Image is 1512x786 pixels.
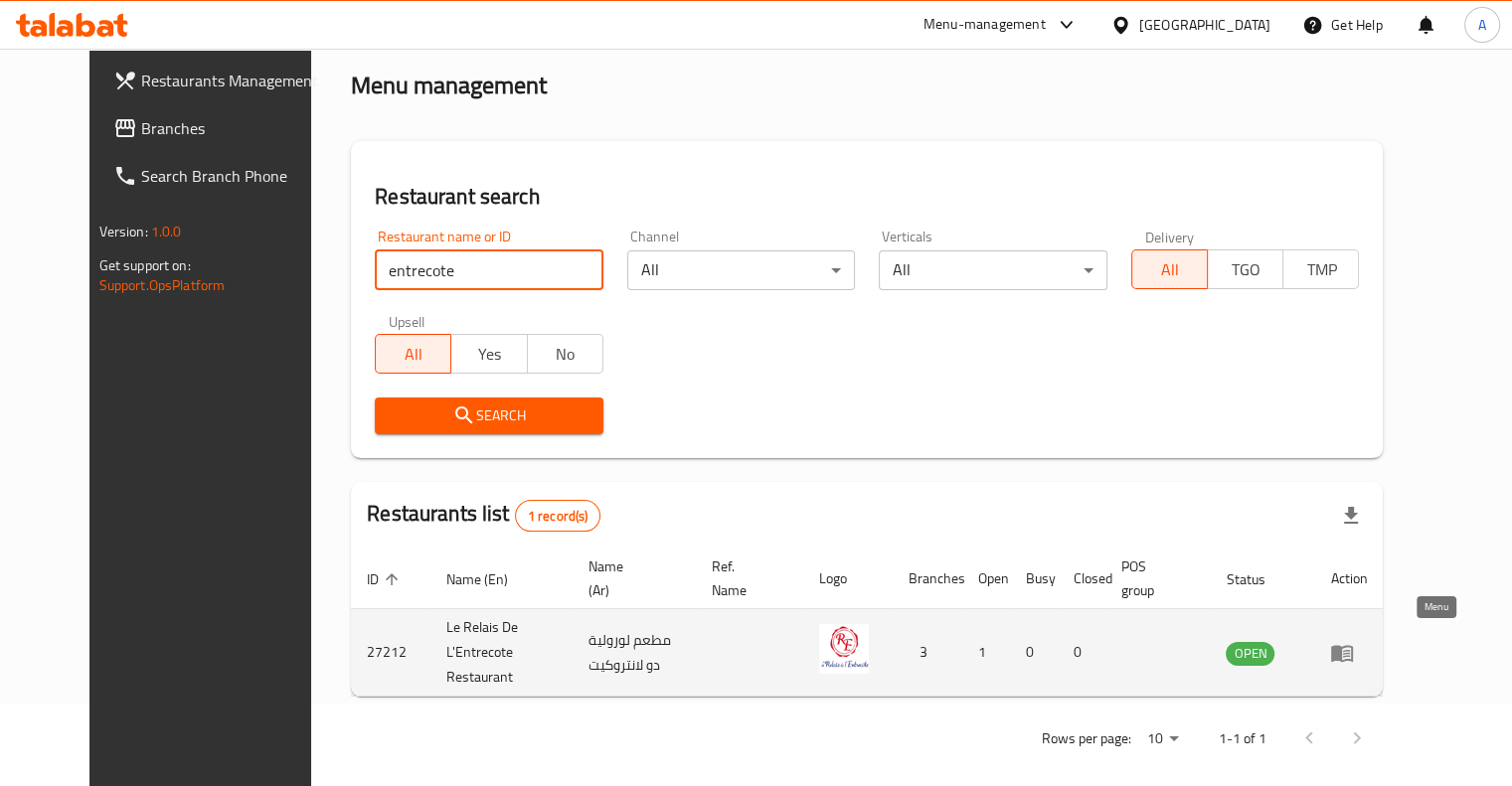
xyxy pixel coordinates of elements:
button: All [375,334,451,374]
div: Export file [1327,492,1375,540]
span: Ref. Name [712,554,778,602]
th: Logo [803,549,893,609]
span: No [536,340,595,369]
span: TMP [1291,255,1351,284]
div: Rows per page: [1138,724,1186,754]
span: POS group [1121,554,1187,602]
td: 27212 [351,609,430,697]
td: مطعم لورولية دو لانتروكيت [573,609,697,697]
h2: Restaurant search [375,182,1359,212]
a: Restaurants Management [97,57,342,104]
span: Get support on: [99,252,191,278]
span: TGO [1216,255,1275,284]
th: Open [962,549,1010,609]
span: Search [391,403,588,428]
p: 1-1 of 1 [1218,726,1265,751]
span: All [384,340,443,369]
button: All [1131,249,1208,289]
div: All [627,250,856,290]
div: Menu-management [924,13,1046,37]
h2: Restaurants list [367,499,600,532]
th: Branches [893,549,962,609]
div: All [879,250,1107,290]
td: 1 [962,609,1010,697]
span: A [1478,14,1486,36]
span: Restaurants Management [141,69,326,92]
div: Total records count [515,500,601,532]
input: Search for restaurant name or ID.. [375,250,603,290]
a: Search Branch Phone [97,152,342,200]
span: 1 record(s) [516,507,600,526]
span: Branches [141,116,326,140]
span: ID [367,567,405,591]
th: Closed [1058,549,1105,609]
div: OPEN [1226,642,1274,666]
a: Support.OpsPlatform [99,272,226,298]
button: Search [375,397,603,434]
span: OPEN [1226,642,1274,665]
div: [GEOGRAPHIC_DATA] [1139,14,1270,36]
button: Yes [450,334,527,374]
table: enhanced table [351,549,1383,697]
td: 3 [893,609,962,697]
button: TMP [1282,249,1359,289]
button: TGO [1207,249,1283,289]
span: Name (Ar) [588,554,673,602]
th: Action [1314,549,1383,609]
th: Busy [1010,549,1058,609]
span: Yes [459,340,519,369]
span: 1.0.0 [151,219,182,244]
span: All [1140,255,1200,284]
p: Rows per page: [1041,726,1130,751]
button: No [527,334,603,374]
span: Version: [99,219,148,244]
td: 0 [1010,609,1058,697]
img: Le Relais De L'Entrecote Restaurant [819,624,869,674]
td: 0 [1058,609,1105,697]
td: Le Relais De L'Entrecote Restaurant [430,609,572,697]
label: Upsell [389,314,425,328]
h2: Menu management [351,70,547,101]
span: Search Branch Phone [141,164,326,188]
span: Name (En) [446,567,534,591]
span: Status [1226,567,1290,591]
label: Delivery [1145,230,1195,243]
a: Branches [97,104,342,152]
